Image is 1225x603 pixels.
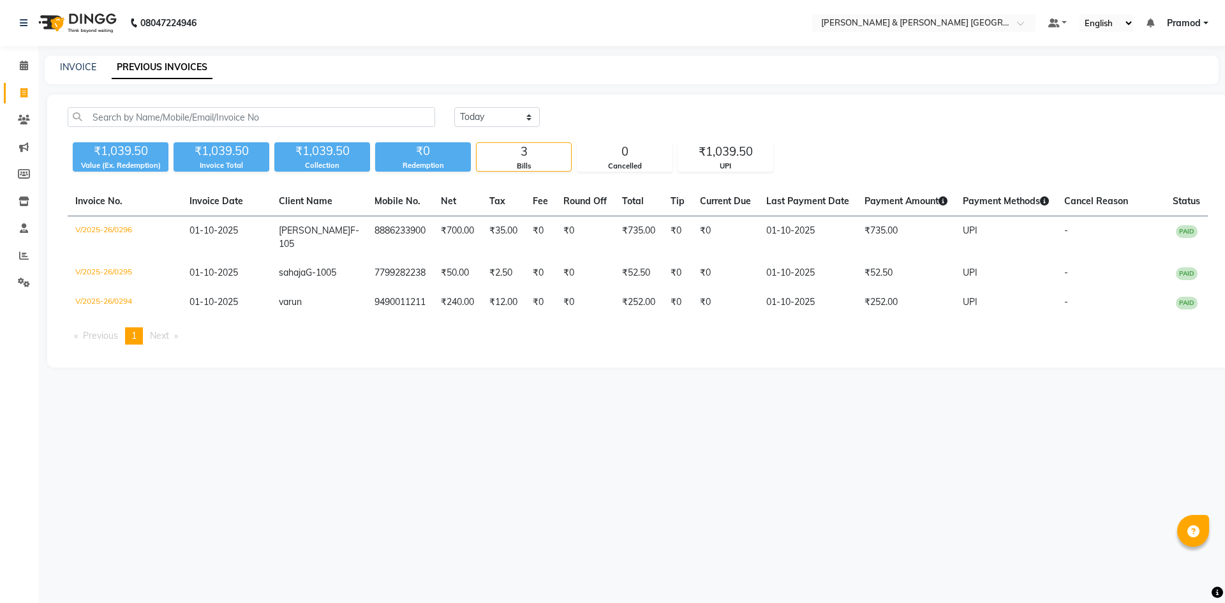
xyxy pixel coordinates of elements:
[73,160,168,171] div: Value (Ex. Redemption)
[963,195,1049,207] span: Payment Methods
[375,142,471,160] div: ₹0
[556,288,614,317] td: ₹0
[482,258,525,288] td: ₹2.50
[692,258,759,288] td: ₹0
[759,216,857,259] td: 01-10-2025
[375,160,471,171] div: Redemption
[692,216,759,259] td: ₹0
[1176,267,1198,280] span: PAID
[174,160,269,171] div: Invoice Total
[759,288,857,317] td: 01-10-2025
[963,267,977,278] span: UPI
[274,142,370,160] div: ₹1,039.50
[367,216,433,259] td: 8886233900
[433,288,482,317] td: ₹240.00
[963,225,977,236] span: UPI
[279,225,350,236] span: [PERSON_NAME]
[678,161,773,172] div: UPI
[375,195,420,207] span: Mobile No.
[482,288,525,317] td: ₹12.00
[556,258,614,288] td: ₹0
[68,288,182,317] td: V/2025-26/0294
[678,143,773,161] div: ₹1,039.50
[189,225,238,236] span: 01-10-2025
[68,216,182,259] td: V/2025-26/0296
[140,5,197,41] b: 08047224946
[766,195,849,207] span: Last Payment Date
[1064,225,1068,236] span: -
[857,216,955,259] td: ₹735.00
[622,195,644,207] span: Total
[68,258,182,288] td: V/2025-26/0295
[577,143,672,161] div: 0
[1176,297,1198,309] span: PAID
[1173,195,1200,207] span: Status
[692,288,759,317] td: ₹0
[563,195,607,207] span: Round Off
[441,195,456,207] span: Net
[174,142,269,160] div: ₹1,039.50
[150,330,169,341] span: Next
[1064,296,1068,308] span: -
[189,195,243,207] span: Invoice Date
[663,288,692,317] td: ₹0
[525,288,556,317] td: ₹0
[75,195,122,207] span: Invoice No.
[83,330,118,341] span: Previous
[367,288,433,317] td: 9490011211
[477,143,571,161] div: 3
[274,160,370,171] div: Collection
[68,107,435,127] input: Search by Name/Mobile/Email/Invoice No
[663,216,692,259] td: ₹0
[614,258,663,288] td: ₹52.50
[68,327,1208,345] nav: Pagination
[433,258,482,288] td: ₹50.00
[700,195,751,207] span: Current Due
[857,288,955,317] td: ₹252.00
[857,258,955,288] td: ₹52.50
[1064,195,1128,207] span: Cancel Reason
[556,216,614,259] td: ₹0
[73,142,168,160] div: ₹1,039.50
[306,267,336,278] span: G-1005
[189,267,238,278] span: 01-10-2025
[189,296,238,308] span: 01-10-2025
[1176,225,1198,238] span: PAID
[663,258,692,288] td: ₹0
[865,195,947,207] span: Payment Amount
[963,296,977,308] span: UPI
[1171,552,1212,590] iframe: chat widget
[577,161,672,172] div: Cancelled
[525,258,556,288] td: ₹0
[33,5,120,41] img: logo
[482,216,525,259] td: ₹35.00
[1167,17,1201,30] span: Pramod
[60,61,96,73] a: INVOICE
[279,296,302,308] span: varun
[614,288,663,317] td: ₹252.00
[525,216,556,259] td: ₹0
[614,216,663,259] td: ₹735.00
[279,195,332,207] span: Client Name
[1064,267,1068,278] span: -
[533,195,548,207] span: Fee
[671,195,685,207] span: Tip
[759,258,857,288] td: 01-10-2025
[131,330,137,341] span: 1
[477,161,571,172] div: Bills
[279,267,306,278] span: sahaja
[489,195,505,207] span: Tax
[433,216,482,259] td: ₹700.00
[112,56,212,79] a: PREVIOUS INVOICES
[367,258,433,288] td: 7799282238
